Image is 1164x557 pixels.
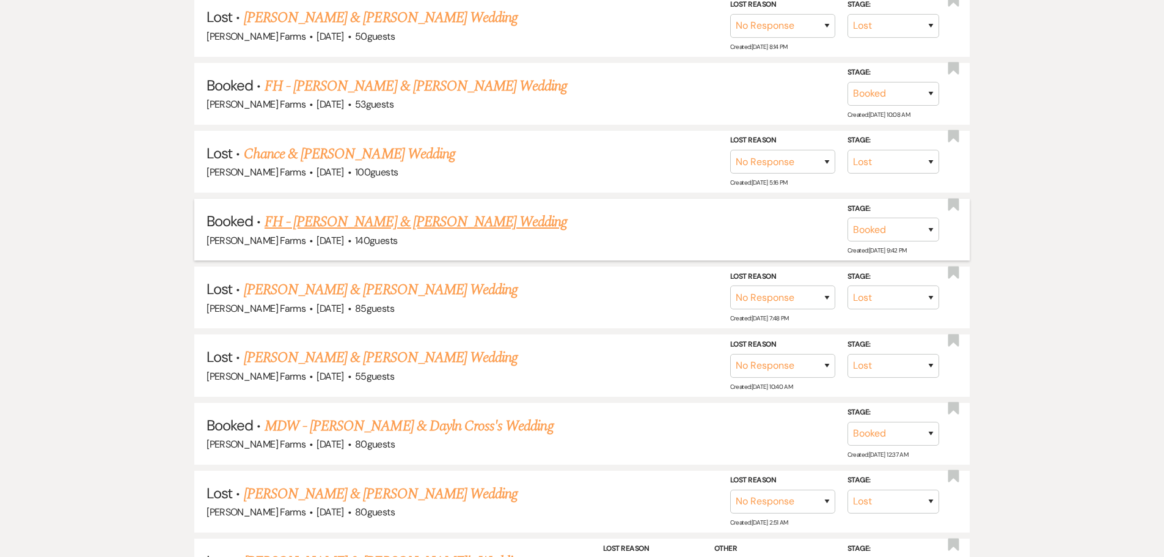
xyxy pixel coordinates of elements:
a: FH - [PERSON_NAME] & [PERSON_NAME] Wedding [265,75,568,97]
span: 53 guests [355,98,393,111]
span: Created: [DATE] 10:40 AM [730,383,792,391]
span: [DATE] [317,438,343,451]
span: [PERSON_NAME] Farms [207,30,306,43]
span: [DATE] [317,370,343,383]
span: Lost [207,347,232,366]
span: [DATE] [317,98,343,111]
span: [PERSON_NAME] Farms [207,166,306,179]
span: 55 guests [355,370,394,383]
span: 100 guests [355,166,398,179]
span: [DATE] [317,30,343,43]
span: [PERSON_NAME] Farms [207,438,306,451]
label: Stage: [847,134,939,147]
label: Stage: [847,338,939,352]
label: Stage: [847,542,939,555]
span: [PERSON_NAME] Farms [207,234,306,247]
a: Chance & [PERSON_NAME] Wedding [244,143,455,165]
span: Booked [207,76,253,95]
label: Stage: [847,202,939,216]
label: Lost Reason [603,542,708,555]
span: [DATE] [317,234,343,247]
label: Lost Reason [730,338,835,352]
label: Stage: [847,474,939,487]
label: Lost Reason [730,134,835,147]
label: Lost Reason [730,270,835,284]
span: 80 guests [355,506,395,518]
span: Created: [DATE] 7:48 PM [730,314,789,322]
a: [PERSON_NAME] & [PERSON_NAME] Wedding [244,7,518,29]
span: 85 guests [355,302,394,315]
span: 140 guests [355,234,397,247]
span: 50 guests [355,30,395,43]
span: [PERSON_NAME] Farms [207,302,306,315]
span: Booked [207,212,253,231]
span: [DATE] [317,166,343,179]
span: [DATE] [317,506,343,518]
span: [PERSON_NAME] Farms [207,98,306,111]
span: Created: [DATE] 9:42 PM [847,246,907,254]
span: Lost [207,484,232,503]
span: Created: [DATE] 12:37 AM [847,451,908,459]
a: MDW - [PERSON_NAME] & Dayln Cross's Wedding [265,415,554,437]
a: [PERSON_NAME] & [PERSON_NAME] Wedding [244,347,518,369]
span: Lost [207,279,232,298]
span: [DATE] [317,302,343,315]
a: [PERSON_NAME] & [PERSON_NAME] Wedding [244,483,518,505]
a: FH - [PERSON_NAME] & [PERSON_NAME] Wedding [265,211,568,233]
span: Lost [207,7,232,26]
span: Created: [DATE] 5:16 PM [730,179,788,186]
span: [PERSON_NAME] Farms [207,506,306,518]
span: 80 guests [355,438,395,451]
span: Created: [DATE] 10:08 AM [847,111,910,119]
label: Stage: [847,406,939,419]
label: Other [714,542,841,555]
span: Created: [DATE] 2:51 AM [730,518,788,526]
span: Lost [207,144,232,163]
label: Stage: [847,270,939,284]
a: [PERSON_NAME] & [PERSON_NAME] Wedding [244,279,518,301]
span: Booked [207,416,253,435]
span: Created: [DATE] 8:14 PM [730,43,788,51]
span: [PERSON_NAME] Farms [207,370,306,383]
label: Stage: [847,66,939,79]
label: Lost Reason [730,474,835,487]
